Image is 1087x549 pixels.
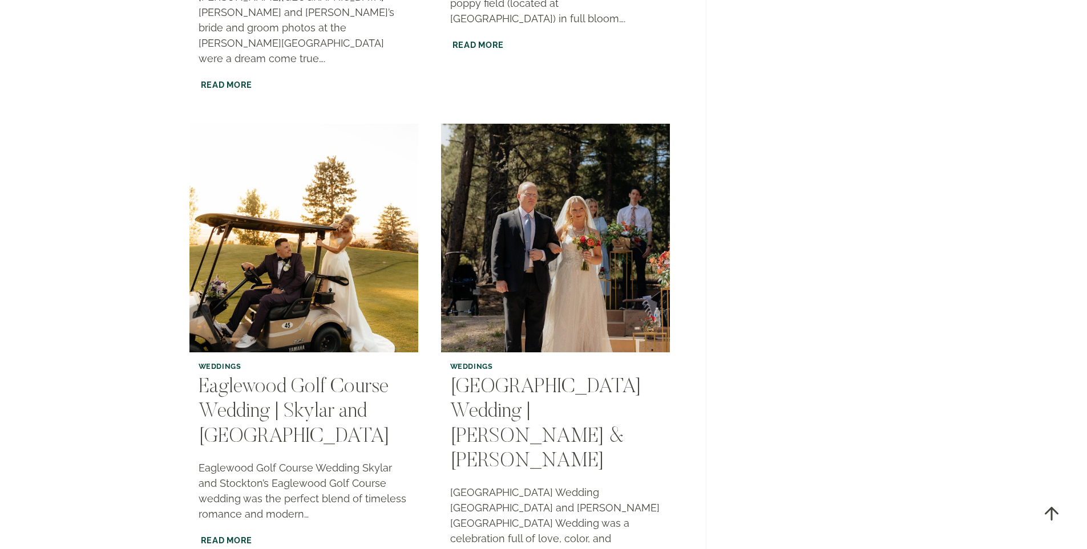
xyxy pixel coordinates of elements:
p: Eaglewood Golf Course Wedding Skylar and Stockton’s Eaglewood Golf Course wedding was the perfect... [199,460,409,522]
a: Read More [199,78,254,92]
a: Eaglewood Golf Course Wedding | Skylar and [GEOGRAPHIC_DATA] [199,377,390,447]
a: Read More [450,38,506,52]
a: Scroll to top [1033,495,1070,532]
a: Weddings [450,362,493,371]
a: Read More [199,533,254,547]
a: Weddings [199,362,241,371]
a: Eaglewood Golf Course Wedding | Skylar and Stockton [189,124,418,352]
img: Pine Valley Amphitheater Wedding | Madison & Logan [441,124,670,352]
img: bride and groom riding a golf cart [189,124,418,352]
a: [GEOGRAPHIC_DATA] Wedding | [PERSON_NAME] & [PERSON_NAME] [450,377,641,472]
